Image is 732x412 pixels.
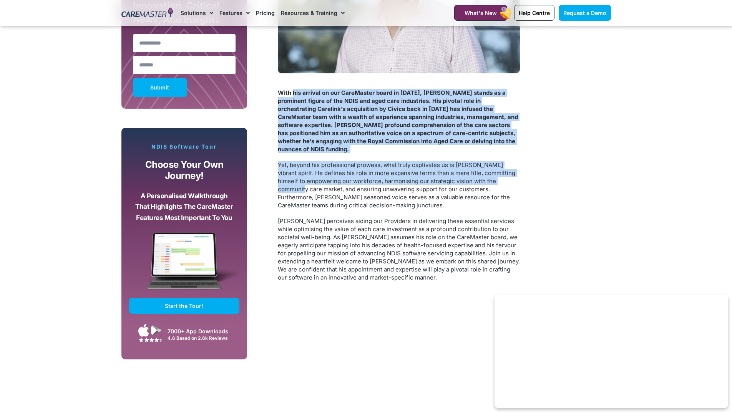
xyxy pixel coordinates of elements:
img: Google Play Store App Review Stars [139,338,162,342]
p: [PERSON_NAME] perceives aiding our Providers in delivering these essential services while optimis... [278,217,520,281]
a: Request a Demo [559,5,611,21]
span: Request a Demo [563,10,606,16]
div: 4.6 Based on 2.6k Reviews [168,335,236,341]
img: CareMaster Software Mockup on Screen [129,232,240,298]
p: A personalised walkthrough that highlights the CareMaster features most important to you [135,190,234,223]
p: Choose your own journey! [135,159,234,181]
a: What's New [454,5,507,21]
button: Submit [133,78,187,97]
div: 7000+ App Downloads [168,327,236,335]
a: Start the Tour! [129,298,240,314]
img: Google Play App Icon [151,324,162,336]
img: CareMaster Logo [121,7,173,19]
a: Help Centre [514,5,554,21]
span: Help Centre [519,10,550,16]
span: Start the Tour! [165,303,203,309]
b: With his arrival on our CareMaster board in [DATE], [PERSON_NAME] stands as a prominent figure of... [278,89,518,153]
span: What's New [465,10,497,16]
p: NDIS Software Tour [129,143,240,150]
img: Apple App Store Icon [138,324,149,337]
iframe: Popup CTA [495,295,728,408]
p: Yet, beyond his professional prowess, what truly captivates us is [PERSON_NAME] vibrant spirit. H... [278,161,520,209]
span: Submit [150,86,169,89]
